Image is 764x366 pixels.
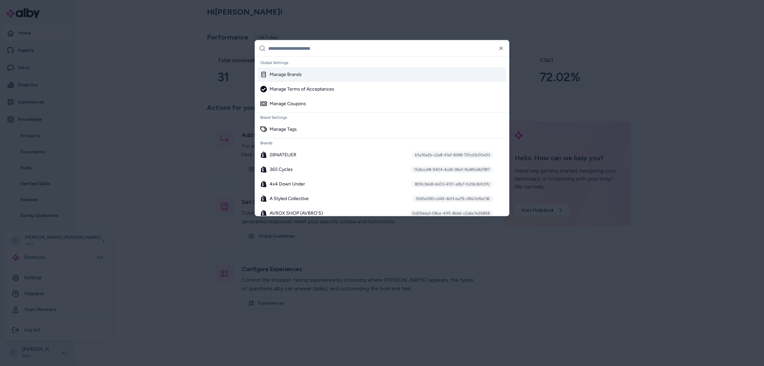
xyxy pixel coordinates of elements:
[270,181,305,187] span: 4x4 Down Under
[411,166,493,173] div: 15dbcc48-9404-4cd6-96ef-fbd85e8d78f7
[270,152,296,158] span: 28NATELIER
[260,101,306,107] div: Manage Coupons
[260,86,334,93] div: Manage Terms of Acceptances
[258,138,506,148] div: Brands
[260,126,297,133] div: Manage Tags
[409,210,493,217] div: 0d29dda3-08ce-41f5-8bb6-c2a6e1b26858
[258,58,506,67] div: Global Settings
[413,195,493,202] div: 5fd0e083-cd49-4bf3-ba79-cf6b7ef6a136
[412,152,493,158] div: b5a16a2b-c2a8-41ef-8348-72fcd3c00e93
[412,181,493,187] div: 809c3de8-bb03-4101-a9b7-fc26b3bfc0fc
[270,195,309,202] span: A Styled Collective
[258,113,506,122] div: Brand Settings
[270,210,323,217] span: AVROX SHOP (AVBRO'S)
[270,166,293,173] span: 365 Cycles
[260,71,302,78] div: Manage Brands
